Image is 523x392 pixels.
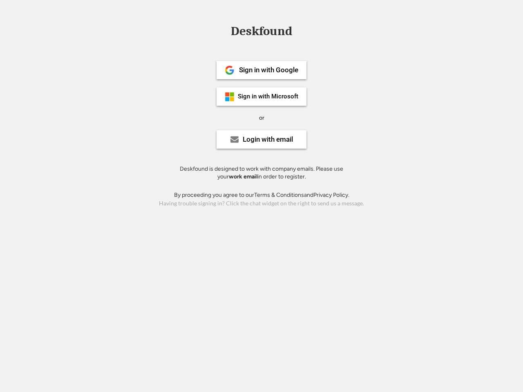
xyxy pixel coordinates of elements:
strong: work email [229,173,257,180]
img: ms-symbollockup_mssymbol_19.png [225,92,235,102]
div: or [259,114,264,122]
div: Sign in with Microsoft [238,94,298,100]
img: 1024px-Google__G__Logo.svg.png [225,65,235,75]
div: By proceeding you agree to our and [174,191,349,199]
div: Login with email [243,136,293,143]
div: Sign in with Google [239,67,298,73]
div: Deskfound is designed to work with company emails. Please use your in order to register. [170,165,353,181]
div: Deskfound [227,25,296,38]
a: Privacy Policy. [313,192,349,198]
a: Terms & Conditions [254,192,304,198]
